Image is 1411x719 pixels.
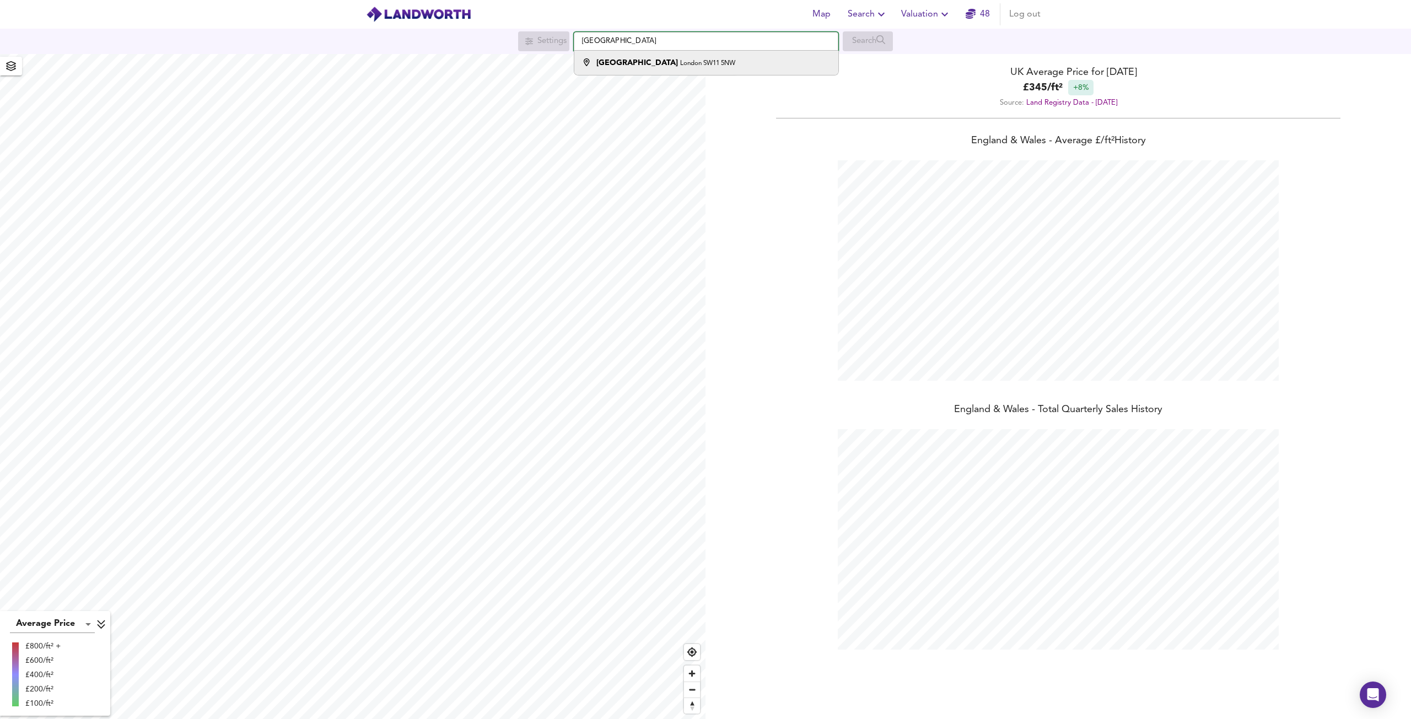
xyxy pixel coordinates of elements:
div: UK Average Price for [DATE] [705,65,1411,80]
strong: [GEOGRAPHIC_DATA] [596,59,678,67]
a: 48 [966,7,990,22]
div: Search for a location first or explore the map [843,31,893,51]
button: Search [843,3,892,25]
div: £200/ft² [25,684,61,695]
div: £100/ft² [25,698,61,709]
div: England & Wales - Total Quarterly Sales History [705,403,1411,418]
span: Valuation [901,7,951,22]
button: Find my location [684,644,700,660]
button: Log out [1005,3,1045,25]
button: Map [804,3,839,25]
button: Reset bearing to north [684,698,700,713]
span: Log out [1009,7,1041,22]
button: 48 [960,3,995,25]
div: £600/ft² [25,655,61,666]
span: Search [848,7,888,22]
div: Open Intercom Messenger [1360,682,1386,708]
div: £400/ft² [25,669,61,680]
div: £800/ft² + [25,641,61,652]
div: Source: [705,95,1411,110]
button: Zoom in [684,666,700,682]
span: Map [808,7,834,22]
img: logo [366,6,471,23]
a: Land Registry Data - [DATE] [1026,99,1117,106]
button: Valuation [897,3,956,25]
input: Enter a location... [574,32,838,51]
small: London SW11 5NW [680,60,735,67]
div: England & Wales - Average £/ ft² History [705,134,1411,149]
button: Zoom out [684,682,700,698]
div: Average Price [10,615,95,633]
div: +8% [1068,80,1094,95]
b: £ 345 / ft² [1023,80,1063,95]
